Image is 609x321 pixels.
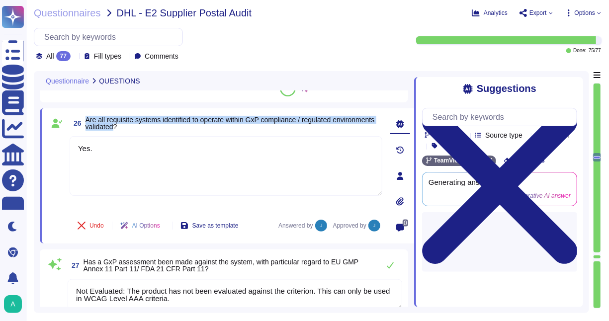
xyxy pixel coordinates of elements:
[573,48,587,53] span: Done:
[132,223,160,229] span: AI Options
[34,8,101,18] span: Questionnaires
[403,220,408,227] span: 0
[68,279,402,310] textarea: Not Evaluated: The product has not been evaluated against the criterion. This can only be used in...
[39,28,182,46] input: Search by keywords
[192,223,239,229] span: Save as template
[575,10,595,16] span: Options
[333,223,366,229] span: Approved by
[2,293,29,315] button: user
[315,220,327,232] img: user
[145,53,178,60] span: Comments
[56,51,71,61] div: 77
[278,223,313,229] span: Answered by
[84,258,359,273] span: Has a GxP assessment been made against the system, with particular regard to EU GMP Annex 11 Part...
[368,220,380,232] img: user
[70,216,112,236] button: Undo
[310,85,367,91] span: Generative AI answer
[86,116,375,131] span: Are all requisite systems identified to operate within GxP compliance / regulated environments va...
[4,295,22,313] img: user
[484,10,508,16] span: Analytics
[94,53,121,60] span: Fill types
[529,10,547,16] span: Export
[70,120,82,127] span: 26
[46,78,89,84] span: Questionnaire
[428,108,577,126] input: Search by keywords
[99,78,140,84] span: QUESTIONS
[68,262,80,269] span: 27
[70,136,382,196] textarea: Yes.
[369,85,402,91] span: See sources
[46,53,54,60] span: All
[89,223,104,229] span: Undo
[589,48,601,53] span: 75 / 77
[117,8,252,18] span: DHL - E2 Supplier Postal Audit
[472,9,508,17] button: Analytics
[173,216,247,236] button: Save as template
